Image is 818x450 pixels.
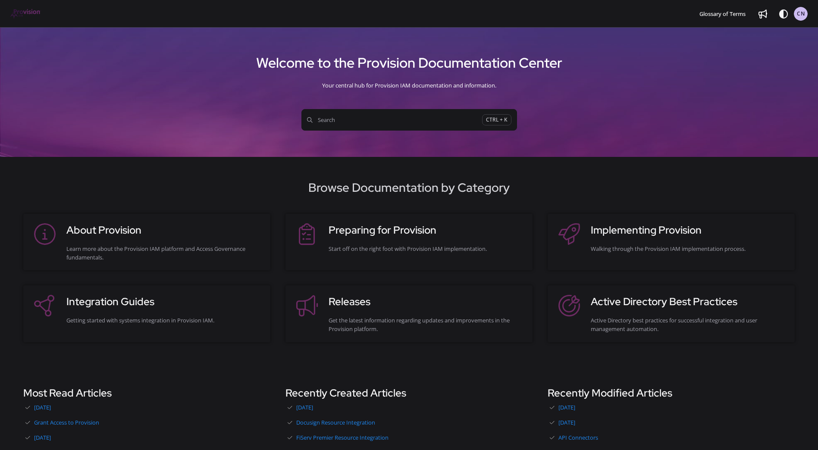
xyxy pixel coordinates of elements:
[285,416,533,429] a: Docusign Resource Integration
[548,401,795,414] a: [DATE]
[591,316,786,333] div: Active Directory best practices for successful integration and user management automation.
[285,431,533,444] a: FiServ Premier Resource Integration
[10,178,808,197] h2: Browse Documentation by Category
[23,431,270,444] a: [DATE]
[66,316,262,325] div: Getting started with systems integration in Provision IAM.
[756,7,770,21] a: Whats new
[797,10,805,18] span: CN
[23,385,270,401] h3: Most Read Articles
[10,9,41,19] img: brand logo
[285,401,533,414] a: [DATE]
[66,244,262,262] div: Learn more about the Provision IAM platform and Access Governance fundamentals.
[329,244,524,253] div: Start off on the right foot with Provision IAM implementation.
[548,431,795,444] a: API Connectors
[285,385,533,401] h3: Recently Created Articles
[294,222,524,262] a: Preparing for ProvisionStart off on the right foot with Provision IAM implementation.
[591,294,786,309] h3: Active Directory Best Practices
[591,244,786,253] div: Walking through the Provision IAM implementation process.
[329,222,524,238] h3: Preparing for Provision
[10,51,808,75] h1: Welcome to the Provision Documentation Center
[32,222,262,262] a: About ProvisionLearn more about the Provision IAM platform and Access Governance fundamentals.
[23,401,270,414] a: [DATE]
[794,7,808,21] button: CN
[66,294,262,309] h3: Integration Guides
[548,385,795,401] h3: Recently Modified Articles
[699,10,746,18] span: Glossary of Terms
[294,294,524,333] a: ReleasesGet the latest information regarding updates and improvements in the Provision platform.
[23,416,270,429] a: Grant Access to Provision
[329,316,524,333] div: Get the latest information regarding updates and improvements in the Provision platform.
[32,294,262,333] a: Integration GuidesGetting started with systems integration in Provision IAM.
[556,294,786,333] a: Active Directory Best PracticesActive Directory best practices for successful integration and use...
[66,222,262,238] h3: About Provision
[482,114,511,126] span: CTRL + K
[301,109,517,131] button: SearchCTRL + K
[329,294,524,309] h3: Releases
[556,222,786,262] a: Implementing ProvisionWalking through the Provision IAM implementation process.
[548,416,795,429] a: [DATE]
[10,75,808,96] div: Your central hub for Provision IAM documentation and information.
[307,116,482,124] span: Search
[10,9,41,19] a: Project logo
[777,7,790,21] button: Theme options
[591,222,786,238] h3: Implementing Provision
